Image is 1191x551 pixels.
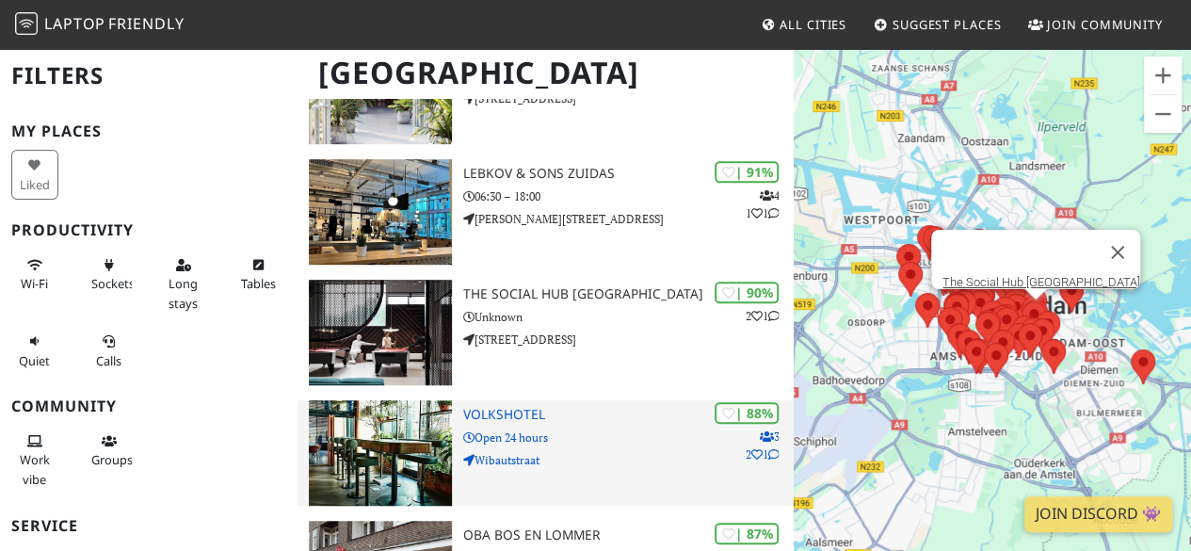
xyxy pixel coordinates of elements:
[11,517,286,535] h3: Service
[745,307,779,325] p: 2 1
[15,12,38,35] img: LaptopFriendly
[86,250,133,300] button: Sockets
[298,280,794,385] a: The Social Hub Amsterdam City | 90% 21 The Social Hub [GEOGRAPHIC_DATA] Unknown [STREET_ADDRESS]
[1047,16,1163,33] span: Join Community
[715,523,779,544] div: | 87%
[715,161,779,183] div: | 91%
[11,122,286,140] h3: My Places
[715,282,779,303] div: | 90%
[160,250,207,318] button: Long stays
[1144,57,1182,94] button: Inzoomen
[1021,8,1170,41] a: Join Community
[20,451,50,487] span: People working
[11,397,286,415] h3: Community
[96,352,121,369] span: Video/audio calls
[19,352,50,369] span: Quiet
[463,331,794,348] p: [STREET_ADDRESS]
[21,275,48,292] span: Stable Wi-Fi
[15,8,185,41] a: LaptopFriendly LaptopFriendly
[463,308,794,326] p: Unknown
[866,8,1009,41] a: Suggest Places
[753,8,854,41] a: All Cities
[942,275,1140,289] a: The Social Hub [GEOGRAPHIC_DATA]
[86,426,133,476] button: Groups
[11,250,58,300] button: Wi-Fi
[303,47,790,99] h1: [GEOGRAPHIC_DATA]
[298,159,794,265] a: Lebkov & Sons Zuidas | 91% 411 Lebkov & Sons Zuidas 06:30 – 18:00 [PERSON_NAME][STREET_ADDRESS]
[463,286,794,302] h3: The Social Hub [GEOGRAPHIC_DATA]
[1144,95,1182,133] button: Uitzoomen
[715,402,779,424] div: | 88%
[745,186,779,222] p: 4 1 1
[309,400,452,506] img: Volkshotel
[780,16,846,33] span: All Cities
[11,221,286,239] h3: Productivity
[234,250,282,300] button: Tables
[309,159,452,265] img: Lebkov & Sons Zuidas
[309,280,452,385] img: The Social Hub Amsterdam City
[1024,496,1172,532] a: Join Discord 👾
[44,13,105,34] span: Laptop
[108,13,184,34] span: Friendly
[463,527,794,543] h3: OBA Bos en Lommer
[893,16,1002,33] span: Suggest Places
[86,326,133,376] button: Calls
[463,187,794,205] p: 06:30 – 18:00
[11,426,58,494] button: Work vibe
[11,326,58,376] button: Quiet
[1095,230,1140,275] button: Sluiten
[298,400,794,506] a: Volkshotel | 88% 321 Volkshotel Open 24 hours Wibautstraat
[463,429,794,446] p: Open 24 hours
[91,451,133,468] span: Group tables
[463,166,794,182] h3: Lebkov & Sons Zuidas
[463,407,794,423] h3: Volkshotel
[463,451,794,469] p: Wibautstraat
[240,275,275,292] span: Work-friendly tables
[745,428,779,463] p: 3 2 1
[91,275,135,292] span: Power sockets
[11,47,286,105] h2: Filters
[169,275,198,311] span: Long stays
[463,210,794,228] p: [PERSON_NAME][STREET_ADDRESS]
